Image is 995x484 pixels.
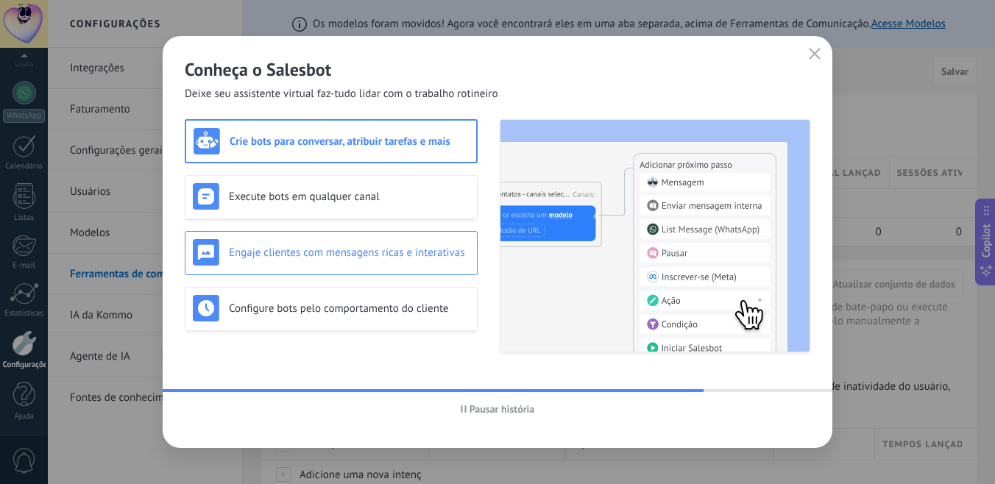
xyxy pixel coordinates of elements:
[185,58,810,81] h2: Conheça o Salesbot
[229,246,470,260] h3: Engaje clientes com mensagens ricas e interativas
[230,135,469,149] h3: Crie bots para conversar, atribuir tarefas e mais
[229,190,470,204] h3: Execute bots em qualquer canal
[185,87,498,102] span: Deixe seu assistente virtual faz-tudo lidar com o trabalho rotineiro
[470,404,535,414] span: Pausar história
[454,398,542,420] button: Pausar história
[229,302,470,316] h3: Configure bots pelo comportamento do cliente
